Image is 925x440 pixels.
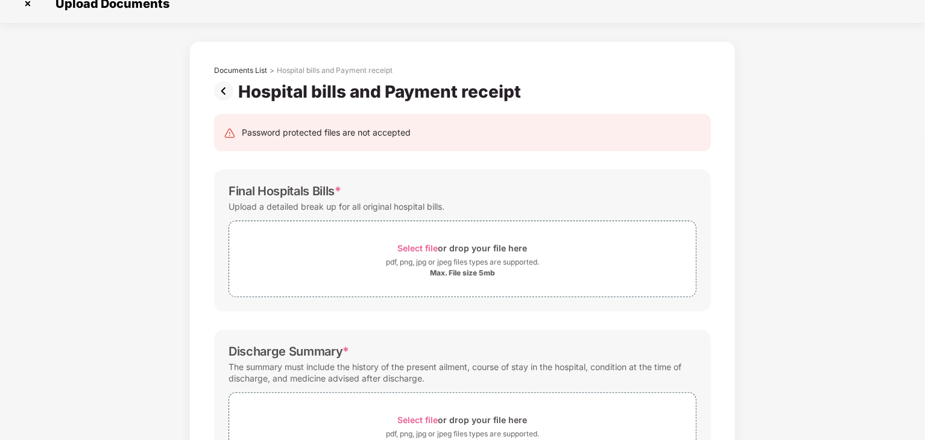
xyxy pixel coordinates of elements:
[224,127,236,139] img: svg+xml;base64,PHN2ZyB4bWxucz0iaHR0cDovL3d3dy53My5vcmcvMjAwMC9zdmciIHdpZHRoPSIyNCIgaGVpZ2h0PSIyNC...
[229,198,444,215] div: Upload a detailed break up for all original hospital bills.
[229,344,349,359] div: Discharge Summary
[229,184,341,198] div: Final Hospitals Bills
[242,126,411,139] div: Password protected files are not accepted
[229,359,696,386] div: The summary must include the history of the present ailment, course of stay in the hospital, cond...
[270,66,274,75] div: >
[398,415,438,425] span: Select file
[398,240,528,256] div: or drop your file here
[398,243,438,253] span: Select file
[277,66,393,75] div: Hospital bills and Payment receipt
[229,230,696,288] span: Select fileor drop your file herepdf, png, jpg or jpeg files types are supported.Max. File size 5mb
[386,256,539,268] div: pdf, png, jpg or jpeg files types are supported.
[398,412,528,428] div: or drop your file here
[430,268,495,278] div: Max. File size 5mb
[238,81,526,102] div: Hospital bills and Payment receipt
[386,428,539,440] div: pdf, png, jpg or jpeg files types are supported.
[214,66,267,75] div: Documents List
[214,81,238,101] img: svg+xml;base64,PHN2ZyBpZD0iUHJldi0zMngzMiIgeG1sbnM9Imh0dHA6Ly93d3cudzMub3JnLzIwMDAvc3ZnIiB3aWR0aD...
